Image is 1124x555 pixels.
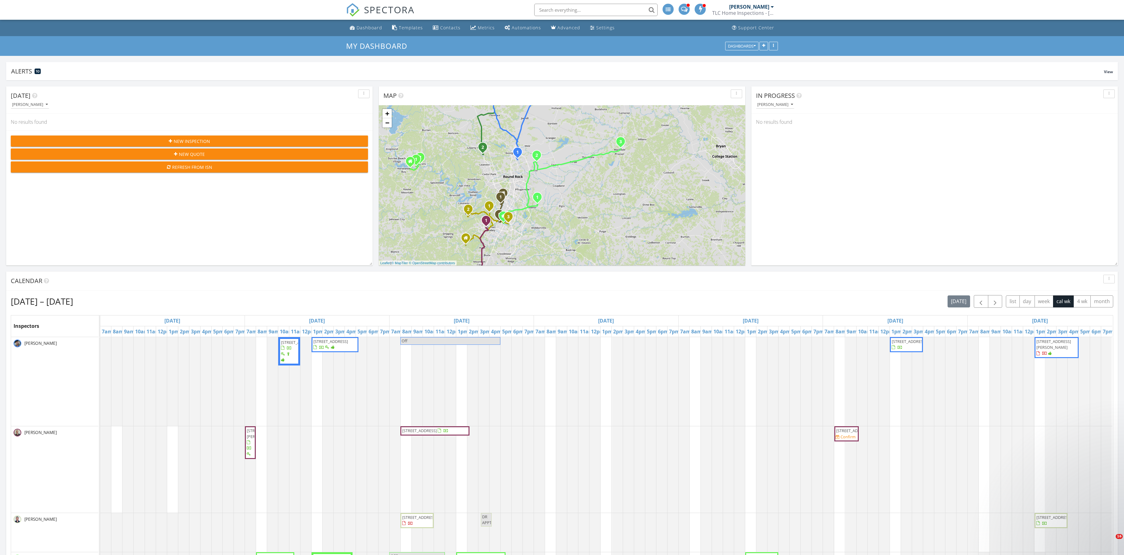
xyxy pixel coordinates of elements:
[415,157,417,162] i: 1
[390,22,425,34] a: Templates
[756,327,770,336] a: 2pm
[6,114,373,130] div: No results found
[545,327,559,336] a: 8am
[14,340,21,347] img: screen_shot_20240104_at_10.19.11_am.png
[346,3,360,17] img: The Best Home Inspection Software - Spectora
[134,327,150,336] a: 10am
[503,216,507,219] div: 54 Rainey St, Austin TX 78701
[423,327,440,336] a: 10am
[507,215,510,219] i: 3
[478,327,492,336] a: 3pm
[645,327,659,336] a: 5pm
[23,516,58,522] span: [PERSON_NAME]
[712,10,774,16] div: TLC Home Inspections - Austin
[456,327,470,336] a: 1pm
[1023,327,1040,336] a: 12pm
[548,22,583,34] a: Advanced
[483,147,486,151] div: 228 Hoot Owl Ln N, Leander, TX 78641
[589,327,606,336] a: 12pm
[200,327,214,336] a: 4pm
[534,4,658,16] input: Search everything...
[557,25,580,31] div: Advanced
[823,327,837,336] a: 7am
[1053,295,1074,307] button: cal wk
[751,114,1118,130] div: No results found
[756,91,795,100] span: In Progress
[729,4,769,10] div: [PERSON_NAME]
[11,148,368,160] button: New Quote
[745,327,759,336] a: 1pm
[801,327,815,336] a: 6pm
[234,327,248,336] a: 7pm
[416,159,420,163] div: 105 Broadmoor St , Meadowlakes, Texas 78654
[868,327,884,336] a: 11am
[1090,295,1113,307] button: month
[501,197,504,200] div: 3807 Greystone Dr , Austin, Texas 78731
[912,327,926,336] a: 3pm
[390,327,403,336] a: 7am
[508,216,512,220] div: 301 Tillery Sq , Austin, Texas 78702
[1116,534,1123,539] span: 16
[379,261,457,266] div: |
[281,340,316,345] span: [STREET_ADDRESS]
[12,102,48,107] div: [PERSON_NAME]
[167,327,181,336] a: 1pm
[712,327,729,336] a: 10am
[968,327,981,336] a: 7am
[1079,327,1093,336] a: 5pm
[478,25,495,31] div: Metrics
[308,316,326,326] a: Go to September 29, 2025
[567,327,584,336] a: 10am
[957,327,970,336] a: 7pm
[512,327,526,336] a: 6pm
[756,101,794,109] button: [PERSON_NAME]
[145,327,162,336] a: 11am
[313,339,348,344] span: [STREET_ADDRESS]
[1068,327,1081,336] a: 4pm
[836,428,871,433] span: [STREET_ADDRESS]
[402,515,437,520] span: [STREET_ADDRESS]
[312,327,325,336] a: 1pm
[223,327,237,336] a: 6pm
[452,316,471,326] a: Go to September 30, 2025
[601,327,614,336] a: 1pm
[412,327,426,336] a: 9am
[534,327,548,336] a: 7am
[948,295,970,307] button: [DATE]
[741,316,760,326] a: Go to October 2, 2025
[163,316,182,326] a: Go to September 28, 2025
[523,327,537,336] a: 7pm
[468,22,497,34] a: Metrics
[256,327,270,336] a: 8am
[728,44,756,48] div: Dashboards
[892,339,926,344] span: [STREET_ADDRESS]
[245,327,259,336] a: 7am
[156,327,173,336] a: 12pm
[503,193,507,197] div: 2211 CR 403, Marble Falls TX 78654
[490,327,503,336] a: 4pm
[923,327,937,336] a: 4pm
[729,22,777,34] a: Support Center
[1045,327,1059,336] a: 2pm
[1104,69,1113,74] span: View
[621,141,624,145] div: 220 E Belton Ave, Rockdale, TX 76567
[419,156,421,160] i: 2
[346,8,415,21] a: SPECTORA
[23,429,58,436] span: [PERSON_NAME]
[890,327,904,336] a: 1pm
[468,209,472,213] div: 13410 Saddle Back Pass, Bee Cave, TX 78738
[656,327,670,336] a: 6pm
[11,91,31,100] span: [DATE]
[267,327,281,336] a: 9am
[378,327,392,336] a: 7pm
[382,118,392,127] a: Zoom out
[901,327,915,336] a: 2pm
[1103,534,1118,549] iframe: Intercom live chat
[481,145,484,150] i: 2
[879,327,895,336] a: 12pm
[512,25,541,31] div: Automations
[247,428,281,439] span: [STREET_ADDRESS][PERSON_NAME]
[990,327,1004,336] a: 9am
[619,140,622,144] i: 3
[467,327,481,336] a: 2pm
